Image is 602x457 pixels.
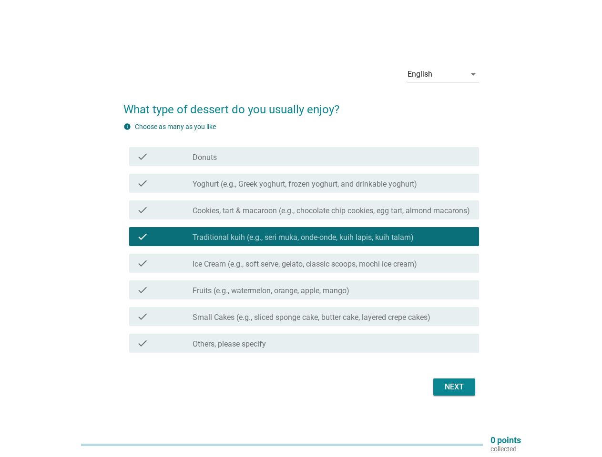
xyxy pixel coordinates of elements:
[193,339,266,349] label: Others, please specify
[193,313,430,322] label: Small Cakes (e.g., sliced sponge cake, butter cake, layered crepe cakes)
[490,445,521,453] p: collected
[137,284,148,296] i: check
[137,151,148,162] i: check
[137,178,148,189] i: check
[137,338,148,349] i: check
[433,378,475,396] button: Next
[441,381,468,393] div: Next
[408,70,432,79] div: English
[193,206,470,216] label: Cookies, tart & macaroon (e.g., chocolate chip cookies, egg tart, almond macarons)
[137,204,148,216] i: check
[193,179,417,189] label: Yoghurt (e.g., Greek yoghurt, frozen yoghurt, and drinkable yoghurt)
[468,69,479,80] i: arrow_drop_down
[137,231,148,242] i: check
[490,436,521,445] p: 0 points
[123,91,479,118] h2: What type of dessert do you usually enjoy?
[193,233,414,242] label: Traditional kuih (e.g., seri muka, onde-onde, kuih lapis, kuih talam)
[135,123,216,130] label: Choose as many as you like
[193,286,349,296] label: Fruits (e.g., watermelon, orange, apple, mango)
[123,123,131,130] i: info
[137,258,148,269] i: check
[193,259,417,269] label: Ice Cream (e.g., soft serve, gelato, classic scoops, mochi ice cream)
[137,311,148,322] i: check
[193,153,217,162] label: Donuts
